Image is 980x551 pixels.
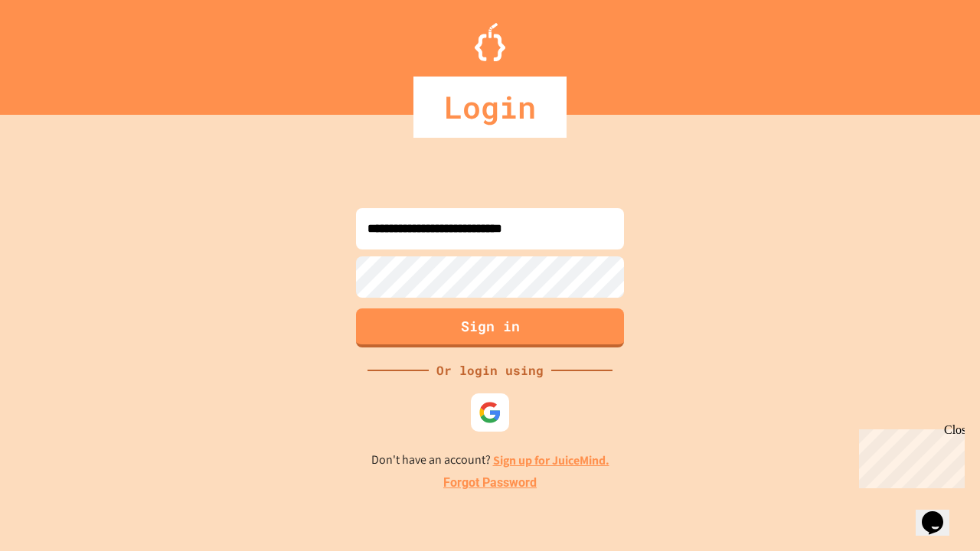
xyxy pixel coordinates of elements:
[429,361,551,380] div: Or login using
[479,401,501,424] img: google-icon.svg
[475,23,505,61] img: Logo.svg
[413,77,567,138] div: Login
[371,451,609,470] p: Don't have an account?
[853,423,965,488] iframe: chat widget
[443,474,537,492] a: Forgot Password
[6,6,106,97] div: Chat with us now!Close
[493,452,609,468] a: Sign up for JuiceMind.
[916,490,965,536] iframe: chat widget
[356,308,624,347] button: Sign in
